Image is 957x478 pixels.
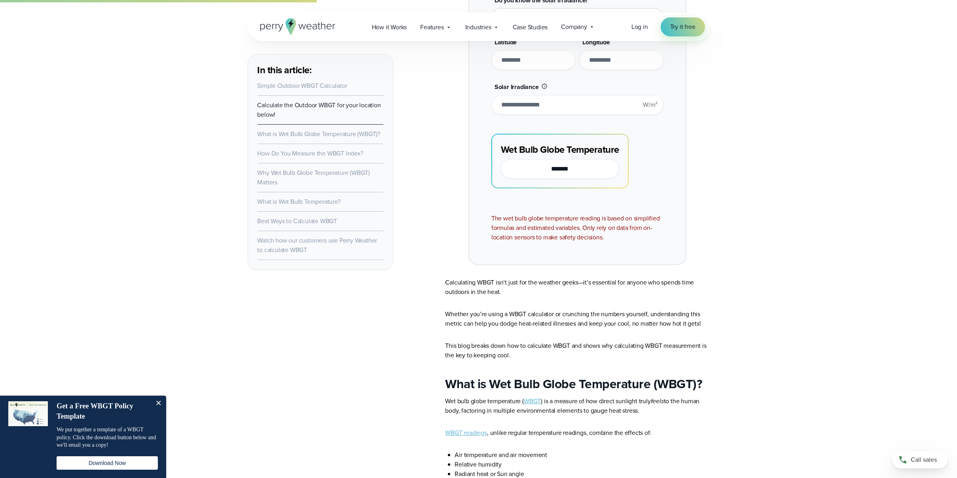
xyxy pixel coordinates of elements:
span: Company [561,22,587,32]
h3: In this article: [258,64,383,76]
a: Calculate the Outdoor WBGT for your location below! [258,101,381,119]
a: How it Works [365,19,414,35]
span: Latitude [495,38,517,47]
p: We put together a template of a WBGT policy. Click the download button below and we'll email you ... [57,426,158,449]
span: Longitude [582,38,610,47]
a: Watch how our customers use Perry Weather to calculate WBGT [258,236,377,254]
a: Log in [631,22,648,32]
p: Calculating WBGT isn’t just for the weather geeks—it’s essential for anyone who spends time outdo... [445,278,710,297]
div: The wet bulb globe temperature reading is based on simplified formulas and estimated variables. O... [491,214,663,242]
span: Features [420,23,443,32]
a: What is Wet Bulb Temperature? [258,197,341,206]
span: Call sales [911,455,937,465]
a: Best Ways to Calculate WBGT [258,216,337,226]
span: Try it free [670,22,695,32]
a: What is Wet Bulb Globe Temperature (WBGT)? [258,129,381,138]
em: feels [651,396,664,406]
a: How Do You Measure the WBGT Index? [258,149,363,158]
span: Industries [465,23,491,32]
button: Close [150,396,166,412]
span: Solar Irradiance [495,82,539,91]
a: Call sales [892,451,948,469]
button: Download Now [57,456,158,470]
p: Wet bulb globe temperature ( ) is a measure of how direct sunlight truly to the human body, facto... [445,396,710,415]
strong: What is Wet Bulb Globe Temperature (WBGT)? [445,374,703,393]
a: Try it free [661,17,705,36]
span: How it Works [372,23,407,32]
p: Whether you’re using a WBGT calculator or crunching the numbers yourself, understanding this metr... [445,309,710,328]
span: Log in [631,22,648,31]
p: This blog breaks down how to calculate WBGT and shows why calculating WBGT measurement is the key... [445,341,710,360]
h4: Get a Free WBGT Policy Template [57,401,150,421]
a: Why Wet Bulb Globe Temperature (WBGT) Matters [258,168,370,187]
a: Case Studies [506,19,555,35]
img: dialog featured image [8,401,48,426]
a: Simple Outdoor WBGT Calculator [258,81,347,90]
li: Air temperature and air movement [455,450,710,460]
p: , unlike regular temperature readings, combine the effects of: [445,428,710,438]
a: WBGT readings [445,428,487,437]
li: Relative humidity [455,460,710,469]
span: Case Studies [513,23,548,32]
a: WBGT [524,396,541,406]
